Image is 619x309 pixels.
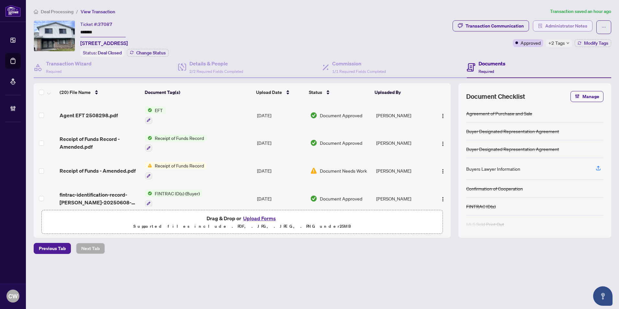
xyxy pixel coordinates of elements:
span: down [566,41,569,45]
div: Transaction Communication [466,21,524,31]
h4: Transaction Wizard [46,60,92,67]
span: EFT [152,107,165,114]
button: Next Tab [76,243,105,254]
span: Administrator Notes [545,21,587,31]
span: (20) File Name [60,89,91,96]
article: Transaction saved an hour ago [550,8,611,15]
div: Buyer Designated Representation Agreement [466,128,559,135]
button: Status IconEFT [145,107,165,124]
td: [PERSON_NAME] [374,185,432,212]
span: Receipt of Funds - Amended.pdf [60,167,136,175]
span: home [34,9,38,14]
img: Status Icon [145,107,152,114]
div: Status: [80,48,124,57]
div: Buyers Lawyer Information [466,165,520,172]
button: Previous Tab [34,243,71,254]
img: Document Status [310,167,317,174]
div: Buyer Designated Representation Agreement [466,145,559,153]
button: Administrator Notes [533,20,592,31]
span: Deal Closed [98,50,122,56]
span: Required [478,69,494,74]
button: Logo [438,138,448,148]
img: IMG-W12095699_1.jpg [34,21,75,51]
span: [STREET_ADDRESS] [80,39,128,47]
td: [PERSON_NAME] [374,129,432,157]
span: CW [8,292,18,301]
button: Logo [438,166,448,176]
span: Receipt of Funds Record [152,162,207,169]
span: Document Approved [320,112,362,119]
img: Status Icon [145,190,152,197]
button: Upload Forms [241,214,278,223]
span: +2 Tags [548,39,565,47]
div: FINTRAC ID(s) [466,203,496,210]
td: [DATE] [254,157,307,185]
span: Agent EFT 2508298.pdf [60,111,118,119]
span: 37087 [98,21,112,27]
button: Status IconReceipt of Funds Record [145,162,207,179]
td: [DATE] [254,185,307,212]
span: Upload Date [256,89,282,96]
span: Manage [582,91,599,102]
th: Upload Date [253,83,306,101]
span: View Transaction [81,9,115,15]
button: Change Status [127,49,169,57]
img: Status Icon [145,134,152,142]
span: Drag & Drop or [207,214,278,223]
span: Approved [521,39,541,46]
span: Status [309,89,322,96]
button: Logo [438,193,448,204]
h4: Commission [332,60,386,67]
span: Document Approved [320,139,362,146]
img: Logo [440,141,445,146]
button: Status IconFINTRAC ID(s) (Buyer) [145,190,202,207]
span: Change Status [136,51,166,55]
span: Previous Tab [39,243,66,254]
span: Modify Tags [584,41,608,45]
img: Logo [440,169,445,174]
span: Receipt of Funds Record [152,134,207,142]
img: Status Icon [145,162,152,169]
td: [PERSON_NAME] [374,101,432,129]
span: Required [46,69,62,74]
span: ellipsis [602,25,606,29]
img: Document Status [310,139,317,146]
button: Status IconReceipt of Funds Record [145,134,207,152]
button: Open asap [593,286,613,306]
th: Uploaded By [372,83,430,101]
th: Document Tag(s) [142,83,253,101]
td: [DATE] [254,129,307,157]
h4: Details & People [189,60,243,67]
span: Document Needs Work [320,167,367,174]
td: [PERSON_NAME] [374,157,432,185]
img: Document Status [310,195,317,202]
img: logo [5,5,21,17]
div: Confirmation of Cooperation [466,185,523,192]
div: Ticket #: [80,20,112,28]
li: / [76,8,78,15]
span: 2/2 Required Fields Completed [189,69,243,74]
span: Document Checklist [466,92,525,101]
span: Receipt of Funds Record - Amended.pdf [60,135,140,151]
button: Modify Tags [575,39,611,47]
button: Logo [438,110,448,120]
h4: Documents [478,60,505,67]
th: Status [306,83,372,101]
button: Transaction Communication [453,20,529,31]
span: Drag & Drop orUpload FormsSupported files include .PDF, .JPG, .JPEG, .PNG under25MB [42,210,443,234]
p: Supported files include .PDF, .JPG, .JPEG, .PNG under 25 MB [46,223,439,230]
img: Document Status [310,112,317,119]
span: solution [538,24,543,28]
button: Manage [570,91,603,102]
span: fintrac-identification-record-[PERSON_NAME]-20250608-055201-2 - Amended.pdf [60,191,140,206]
td: [DATE] [254,101,307,129]
img: Logo [440,197,445,202]
span: Document Approved [320,195,362,202]
span: 1/1 Required Fields Completed [332,69,386,74]
th: (20) File Name [57,83,142,101]
div: Agreement of Purchase and Sale [466,110,532,117]
span: Deal Processing [41,9,73,15]
img: Logo [440,113,445,119]
span: FINTRAC ID(s) (Buyer) [152,190,202,197]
